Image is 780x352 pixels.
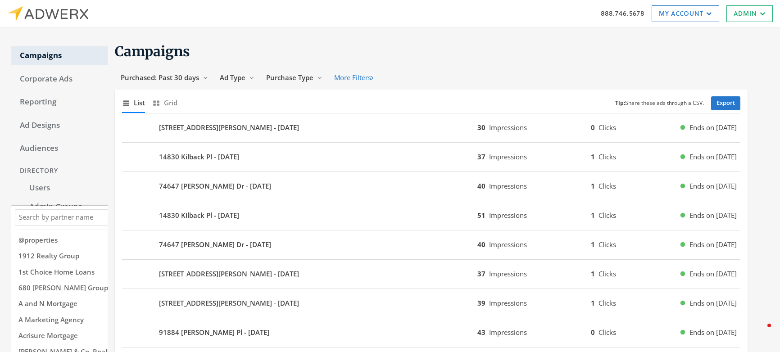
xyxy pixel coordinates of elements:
[260,69,328,86] button: Purchase Type
[159,327,269,338] b: 91884 [PERSON_NAME] Pl - [DATE]
[477,240,485,249] b: 40
[20,198,108,217] a: Admin Groups
[689,152,737,162] span: Ends on [DATE]
[615,99,704,108] small: Share these ads through a CSV.
[7,6,88,22] img: Adwerx
[15,281,153,295] button: 680 [PERSON_NAME] Group- Compass
[214,69,260,86] button: Ad Type
[159,122,299,133] b: [STREET_ADDRESS][PERSON_NAME] - [DATE]
[159,210,239,221] b: 14830 Kilback Pl - [DATE]
[18,267,95,276] span: 1st Choice Home Loans
[159,298,299,308] b: [STREET_ADDRESS][PERSON_NAME] - [DATE]
[122,322,740,343] button: 91884 [PERSON_NAME] Pl - [DATE]43Impressions0ClicksEnds on [DATE]
[599,152,616,161] span: Clicks
[489,328,527,337] span: Impressions
[689,298,737,308] span: Ends on [DATE]
[134,98,145,108] span: List
[689,122,737,133] span: Ends on [DATE]
[159,152,239,162] b: 14830 Kilback Pl - [DATE]
[749,321,771,343] iframe: Intercom live chat
[122,93,145,113] button: List
[591,123,595,132] b: 0
[11,139,108,158] a: Audiences
[15,297,153,311] button: A and N Mortgage
[18,235,58,244] span: @properties
[591,240,595,249] b: 1
[591,328,595,337] b: 0
[18,315,84,324] span: A Marketing Agency
[489,211,527,220] span: Impressions
[18,299,77,308] span: A and N Mortgage
[591,298,595,307] b: 1
[477,152,485,161] b: 37
[11,70,108,89] a: Corporate Ads
[164,98,177,108] span: Grid
[122,117,740,139] button: [STREET_ADDRESS][PERSON_NAME] - [DATE]30Impressions0ClicksEnds on [DATE]
[122,263,740,285] button: [STREET_ADDRESS][PERSON_NAME] - [DATE]37Impressions1ClicksEnds on [DATE]
[689,327,737,338] span: Ends on [DATE]
[122,146,740,168] button: 14830 Kilback Pl - [DATE]37Impressions1ClicksEnds on [DATE]
[18,283,141,292] span: 680 [PERSON_NAME] Group- Compass
[152,93,177,113] button: Grid
[122,176,740,197] button: 74647 [PERSON_NAME] Dr - [DATE]40Impressions1ClicksEnds on [DATE]
[159,239,271,250] b: 74647 [PERSON_NAME] Dr - [DATE]
[266,73,313,82] span: Purchase Type
[615,99,625,107] b: Tip:
[591,152,595,161] b: 1
[15,233,153,247] button: @properties
[689,239,737,250] span: Ends on [DATE]
[599,328,616,337] span: Clicks
[477,181,485,190] b: 40
[20,179,108,198] a: Users
[591,211,595,220] b: 1
[121,73,199,82] span: Purchased: Past 30 days
[477,269,485,278] b: 37
[328,69,379,86] button: More Filters
[599,123,616,132] span: Clicks
[726,5,773,22] a: Admin
[599,211,616,220] span: Clicks
[489,240,527,249] span: Impressions
[599,298,616,307] span: Clicks
[601,9,644,18] a: 888.746.5678
[122,293,740,314] button: [STREET_ADDRESS][PERSON_NAME] - [DATE]39Impressions1ClicksEnds on [DATE]
[711,96,740,110] a: Export
[689,181,737,191] span: Ends on [DATE]
[18,331,78,340] span: Acrisure Mortgage
[18,252,79,261] span: 1912 Realty Group
[115,43,190,60] span: Campaigns
[489,123,527,132] span: Impressions
[591,181,595,190] b: 1
[159,269,299,279] b: [STREET_ADDRESS][PERSON_NAME] - [DATE]
[220,73,245,82] span: Ad Type
[17,212,143,223] input: Search by partner name
[15,329,153,343] button: Acrisure Mortgage
[489,152,527,161] span: Impressions
[489,269,527,278] span: Impressions
[15,265,153,279] button: 1st Choice Home Loans
[599,240,616,249] span: Clicks
[477,123,485,132] b: 30
[159,181,271,191] b: 74647 [PERSON_NAME] Dr - [DATE]
[15,313,153,327] button: A Marketing Agency
[477,328,485,337] b: 43
[689,269,737,279] span: Ends on [DATE]
[477,298,485,307] b: 39
[599,269,616,278] span: Clicks
[11,162,108,179] div: Directory
[652,5,719,22] a: My Account
[599,181,616,190] span: Clicks
[15,249,153,263] button: 1912 Realty Group
[11,116,108,135] a: Ad Designs
[489,181,527,190] span: Impressions
[122,205,740,226] button: 14830 Kilback Pl - [DATE]51Impressions1ClicksEnds on [DATE]
[122,234,740,256] button: 74647 [PERSON_NAME] Dr - [DATE]40Impressions1ClicksEnds on [DATE]
[115,69,214,86] button: Purchased: Past 30 days
[591,269,595,278] b: 1
[477,211,485,220] b: 51
[11,46,108,65] a: Campaigns
[11,93,108,112] a: Reporting
[489,298,527,307] span: Impressions
[689,210,737,221] span: Ends on [DATE]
